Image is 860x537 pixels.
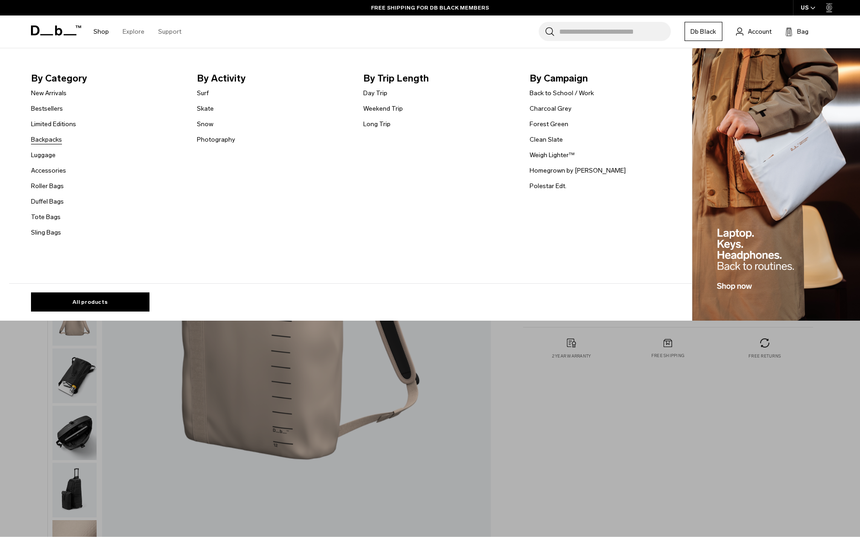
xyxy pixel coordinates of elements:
[31,150,56,160] a: Luggage
[31,135,62,144] a: Backpacks
[93,15,109,48] a: Shop
[197,104,214,113] a: Skate
[31,228,61,237] a: Sling Bags
[87,15,188,48] nav: Main Navigation
[31,212,61,222] a: Tote Bags
[31,181,64,191] a: Roller Bags
[197,88,209,98] a: Surf
[530,135,563,144] a: Clean Slate
[363,119,391,129] a: Long Trip
[363,88,387,98] a: Day Trip
[748,27,772,36] span: Account
[363,71,515,86] span: By Trip Length
[197,71,349,86] span: By Activity
[530,119,568,129] a: Forest Green
[123,15,144,48] a: Explore
[692,48,860,321] img: Db
[530,166,626,175] a: Homegrown by [PERSON_NAME]
[197,135,235,144] a: Photography
[363,104,403,113] a: Weekend Trip
[685,22,722,41] a: Db Black
[31,119,76,129] a: Limited Editions
[31,71,183,86] span: By Category
[530,150,575,160] a: Weigh Lighter™
[530,71,681,86] span: By Campaign
[31,166,66,175] a: Accessories
[530,88,594,98] a: Back to School / Work
[158,15,181,48] a: Support
[31,104,63,113] a: Bestsellers
[530,104,572,113] a: Charcoal Grey
[371,4,489,12] a: FREE SHIPPING FOR DB BLACK MEMBERS
[785,26,809,37] button: Bag
[797,27,809,36] span: Bag
[31,197,64,206] a: Duffel Bags
[197,119,213,129] a: Snow
[31,292,149,312] a: All products
[736,26,772,37] a: Account
[530,181,566,191] a: Polestar Edt.
[31,88,67,98] a: New Arrivals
